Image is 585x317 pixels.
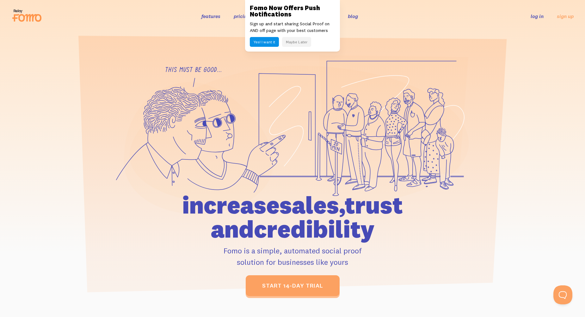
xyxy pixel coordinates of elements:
h1: increase sales, trust and credibility [146,193,439,241]
h3: Fomo Now Offers Push Notifications [250,5,335,17]
a: start 14-day trial [246,275,340,296]
a: pricing [234,13,250,19]
a: blog [348,13,358,19]
iframe: Help Scout Beacon - Open [553,285,572,304]
a: log in [531,13,544,19]
p: Fomo is a simple, automated social proof solution for businesses like yours [146,245,439,268]
p: Sign up and start sharing Social Proof on AND off page with your best customers [250,21,335,34]
a: features [201,13,220,19]
button: Maybe Later [282,37,311,47]
a: sign up [557,13,574,20]
button: Yes! I want it [250,37,279,47]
